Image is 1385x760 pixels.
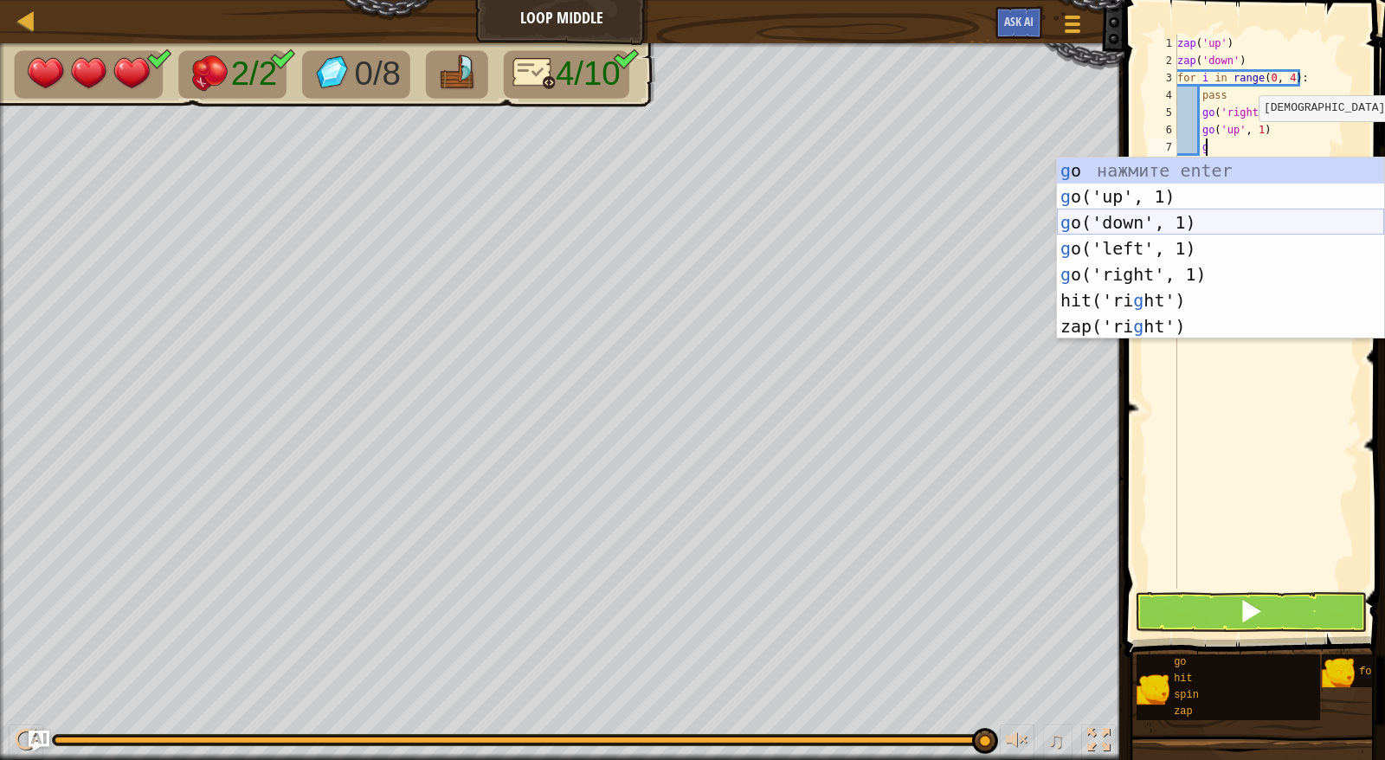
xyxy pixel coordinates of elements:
button: Ask AI [995,7,1042,39]
span: 4/10 [556,55,621,92]
div: 1 [1149,35,1177,52]
span: hit [1174,673,1193,685]
button: Ask AI [29,731,49,751]
span: go [1174,656,1186,668]
li: Go to the raft. [426,51,488,99]
button: Shift+Enter: Выполнить текущий код. [1135,592,1368,632]
li: Only 8 lines of code [503,51,629,99]
div: 6 [1149,121,1177,138]
span: ♫ [1047,727,1064,753]
img: portrait.png [1137,673,1169,705]
li: Your hero must survive. [15,51,163,99]
div: 7 [1149,138,1177,156]
button: Переключить полноэкранный режим [1081,725,1116,760]
img: portrait.png [1322,656,1355,689]
button: Регулировать громкость [1000,725,1034,760]
div: 3 [1149,69,1177,87]
div: 4 [1149,87,1177,104]
span: 0/8 [355,55,401,92]
li: Collect the gems. [302,51,410,99]
span: Ask AI [1004,13,1034,29]
span: 2/2 [231,55,277,92]
div: 2 [1149,52,1177,69]
span: zap [1174,705,1193,718]
button: ♫ [1043,725,1073,760]
code: [DEMOGRAPHIC_DATA] [1264,101,1385,114]
div: 8 [1149,156,1177,173]
div: 5 [1149,104,1177,121]
span: spin [1174,689,1199,701]
button: Ctrl + P: Pause [9,725,43,760]
li: Defeat the enemies. [178,51,287,99]
button: Показать меню игры [1051,7,1094,48]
